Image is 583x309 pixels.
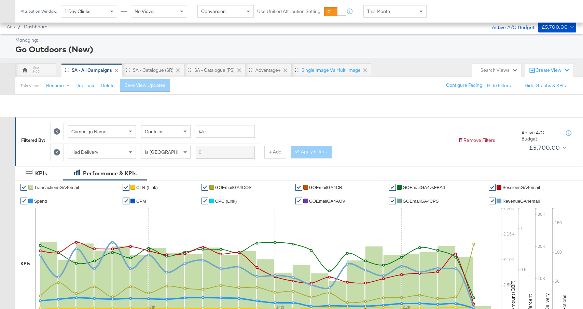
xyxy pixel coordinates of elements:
[295,198,302,204] a: ✔
[522,130,559,142] div: Active A/C Budget
[202,184,208,191] a: ✔
[136,199,146,204] span: CPM
[196,125,255,138] input: Enter a search term
[389,184,396,191] a: ✔
[367,8,390,14] span: This Month
[302,67,361,73] div: Single Image vs Multi Image
[309,199,345,204] span: GOEmailGA4AOV
[133,67,173,73] div: SA - Catalogue (SR)
[215,199,237,204] span: CPC (Link)
[15,43,574,55] div: Go Outdoors (New)
[72,67,112,73] div: SA - All Campaigns
[525,82,566,89] button: Hide Graphs & KPIs
[502,185,540,190] span: SessionsGA4email
[538,22,576,32] button: £5,700.00
[123,184,129,191] a: ✔
[65,68,69,72] div: Drag to reorder tab
[7,24,15,29] span: Ads
[485,22,535,32] div: Active A/C Budget
[309,185,343,190] span: GOEmailGA4CR
[83,170,137,177] div: Performance & KPIs
[65,8,91,14] span: 1 Day Clicks
[41,80,77,92] button: Rename
[257,8,321,15] label: Use Unified Attribution Setting:
[101,82,115,89] button: Delete
[136,185,158,190] span: CTR (Link)
[71,149,98,155] span: Had Delivery
[489,184,496,191] a: ✔
[196,146,255,159] input: Enter a search term
[489,198,496,204] a: ✔
[542,23,568,31] div: £5,700.00
[20,260,30,267] div: KPIs
[201,8,226,14] span: Conversion
[249,68,252,72] div: Drag to reorder tab
[35,170,47,177] div: KPIs
[403,185,445,190] span: GOEmailGA4vsFBAtt
[295,68,299,72] div: Drag to reorder tab
[20,184,27,191] a: ✔
[458,137,495,144] button: Remove Filters
[15,37,574,43] div: Managing:
[215,185,252,190] span: GOEmailGA4COS
[33,68,39,75] div: EC
[295,184,302,191] a: ✔
[34,185,79,190] span: TransactionsGA4email
[34,199,47,204] span: Spend
[403,199,439,204] span: GOEmailGA4CPS
[135,8,155,14] span: No Views
[502,199,540,204] span: RevenueGA4email
[24,24,47,29] a: Dashboard
[264,146,286,158] button: + Add
[123,198,129,204] a: ✔
[21,137,45,144] div: Filtered By:
[487,82,511,89] button: Hide Filters
[75,82,96,89] button: Duplicate
[188,68,191,72] div: Drag to reorder tab
[126,68,130,72] div: Drag to reorder tab
[389,198,396,204] a: ✔
[71,129,107,135] span: Campaign Name
[536,67,570,74] div: Create View
[481,67,518,73] div: Search Views
[202,198,208,204] a: ✔
[20,9,57,14] div: Attribution Window:
[255,67,281,73] div: Advantage+
[20,83,39,89] div: This View:
[194,67,235,73] div: SA - Catalogue (PS)
[15,24,24,29] span: /
[145,149,197,155] span: Is [GEOGRAPHIC_DATA]
[20,198,27,204] a: ✔
[529,143,560,153] div: £5,700.00
[145,129,164,135] span: Contains
[441,79,487,92] button: Configure Pacing
[526,142,568,153] button: £5,700.00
